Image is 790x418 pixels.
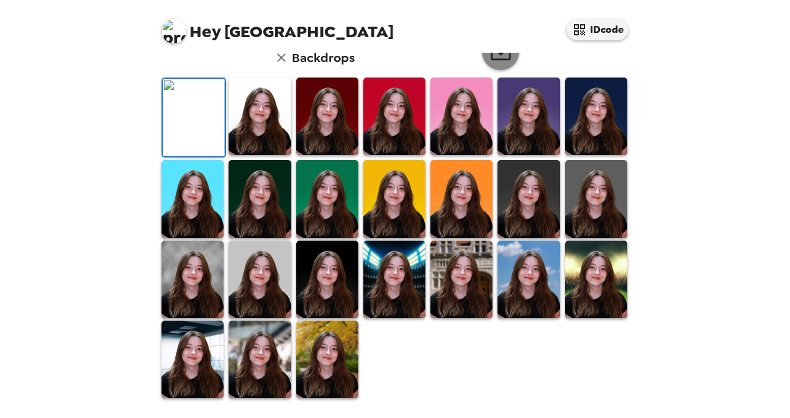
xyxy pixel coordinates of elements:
button: IDcode [566,19,629,40]
h6: Backdrops [292,48,355,68]
img: Original [163,79,225,156]
span: Hey [189,20,220,43]
span: [GEOGRAPHIC_DATA] [161,12,394,40]
img: profile pic [161,19,186,43]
